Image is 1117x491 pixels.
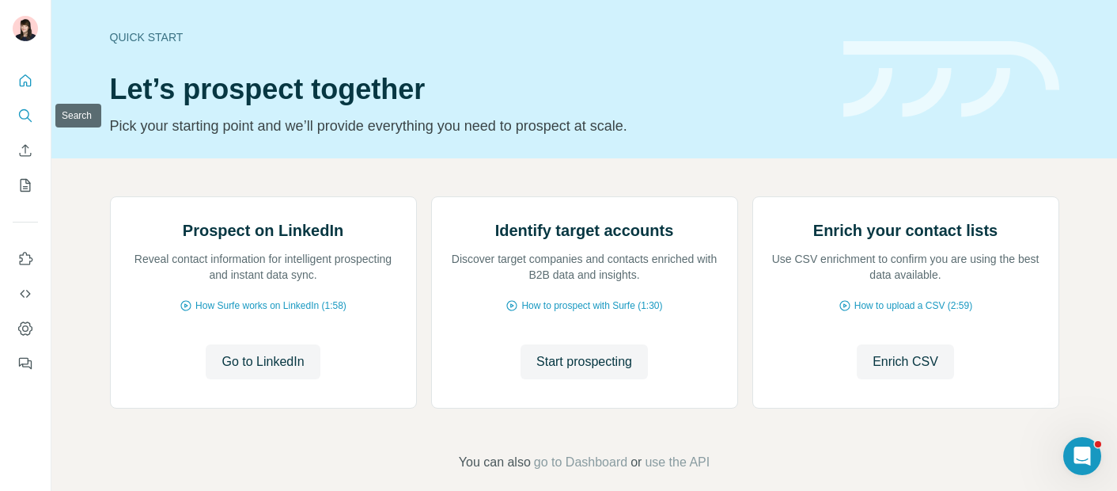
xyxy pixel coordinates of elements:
[13,280,38,308] button: Use Surfe API
[854,299,972,313] span: How to upload a CSV (2:59)
[448,251,721,283] p: Discover target companies and contacts enriched with B2B data and insights.
[110,74,824,105] h1: Let’s prospect together
[13,16,38,41] img: Avatar
[127,251,400,283] p: Reveal contact information for intelligent prospecting and instant data sync.
[13,67,38,95] button: Quick start
[495,219,674,242] h2: Identify target accounts
[521,299,662,313] span: How to prospect with Surfe (1:30)
[645,453,710,472] button: use the API
[630,453,642,472] span: or
[857,344,954,379] button: Enrich CSV
[13,136,38,165] button: Enrich CSV
[110,115,824,137] p: Pick your starting point and we’ll provide everything you need to prospect at scale.
[459,453,531,472] span: You can also
[873,352,938,371] span: Enrich CSV
[195,299,346,313] span: How Surfe works on LinkedIn (1:58)
[183,219,343,242] h2: Prospect on LinkedIn
[13,101,38,130] button: Search
[769,251,1043,283] p: Use CSV enrichment to confirm you are using the best data available.
[536,352,632,371] span: Start prospecting
[206,344,320,379] button: Go to LinkedIn
[1063,437,1101,475] iframe: Intercom live chat
[13,245,38,273] button: Use Surfe on LinkedIn
[13,314,38,343] button: Dashboard
[110,29,824,45] div: Quick start
[13,349,38,378] button: Feedback
[222,352,304,371] span: Go to LinkedIn
[534,453,627,472] button: go to Dashboard
[521,344,648,379] button: Start prospecting
[13,171,38,200] button: My lists
[813,219,998,242] h2: Enrich your contact lists
[843,41,1059,118] img: banner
